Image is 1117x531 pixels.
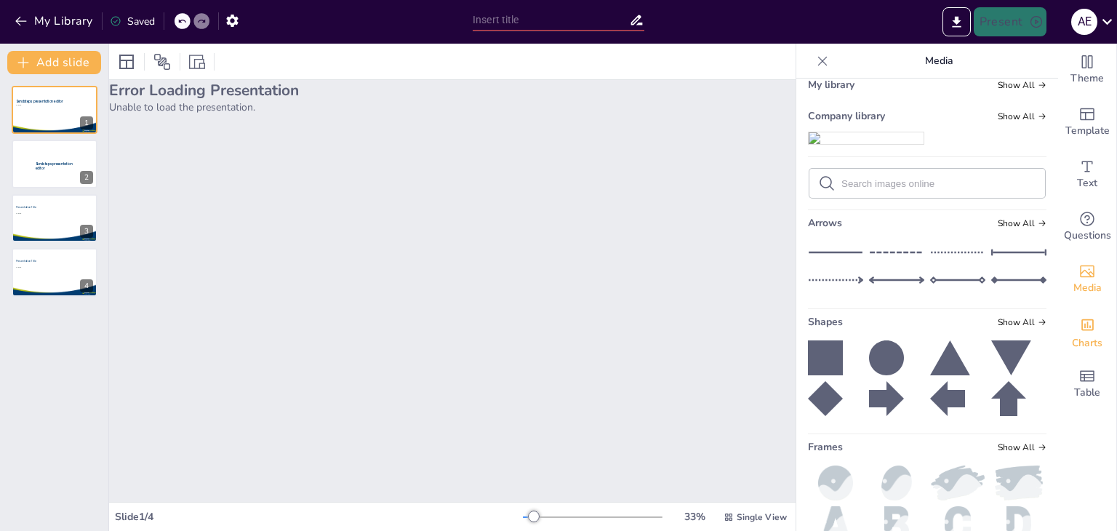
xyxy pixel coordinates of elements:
span: Table [1074,385,1100,401]
div: 1 [12,86,97,134]
span: Show all [998,442,1046,452]
img: ball.png [808,466,863,500]
span: Frames [808,440,843,454]
div: Add a table [1058,358,1116,410]
span: Text [1077,175,1097,191]
img: 7bb72098-9075-47c3-9860-1c7e4afbc5db.png [809,132,924,144]
div: 2 [80,171,93,184]
div: Slide 1 / 4 [115,510,523,524]
button: A E [1071,7,1097,36]
div: Layout [115,50,138,73]
div: 3 [12,194,97,242]
div: A E [1071,9,1097,35]
span: Position [153,53,171,71]
span: Show all [998,80,1046,90]
span: Presentation Title [16,205,36,208]
div: 1 [80,116,93,129]
div: 4 [80,279,93,292]
div: Add text boxes [1058,148,1116,201]
span: Arrows [808,216,842,230]
span: Show all [998,111,1046,121]
span: Subtitle [16,212,21,215]
span: Sendsteps presentation editor [36,161,73,170]
img: paint.png [991,466,1046,500]
span: Show all [998,317,1046,327]
button: My Library [11,9,99,33]
span: Media [1073,280,1102,296]
h2: Error Loading Presentation [109,80,796,100]
p: Media [834,44,1044,79]
span: Single View [737,511,787,523]
span: Presentation Title [16,260,36,263]
div: 3 [80,225,93,238]
span: Shapes [808,315,843,329]
button: Present [974,7,1046,36]
span: My library [808,78,854,92]
input: Insert title [473,9,629,31]
div: 2 [12,140,97,188]
span: Charts [1072,335,1102,351]
img: oval.png [869,466,924,500]
div: Add images, graphics, shapes or video [1058,253,1116,306]
span: Template [1065,123,1110,139]
span: Theme [1070,71,1104,87]
div: Add charts and graphs [1058,306,1116,358]
div: Get real-time input from your audience [1058,201,1116,253]
span: Sendsteps presentation editor [16,99,63,103]
span: Subtitle [16,104,21,106]
button: Add slide [7,51,101,74]
div: Add ready made slides [1058,96,1116,148]
div: Change the overall theme [1058,44,1116,96]
button: Export to PowerPoint [942,7,971,36]
span: Questions [1064,228,1111,244]
div: 4 [12,248,97,296]
span: Show all [998,218,1046,228]
div: Resize presentation [186,50,208,73]
span: Subtitle [16,266,21,268]
span: Company library [808,109,885,123]
div: 33 % [677,510,712,524]
img: paint2.png [930,466,985,500]
div: Saved [110,15,155,28]
p: Unable to load the presentation. [109,100,796,114]
input: Search images online [841,178,1036,189]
